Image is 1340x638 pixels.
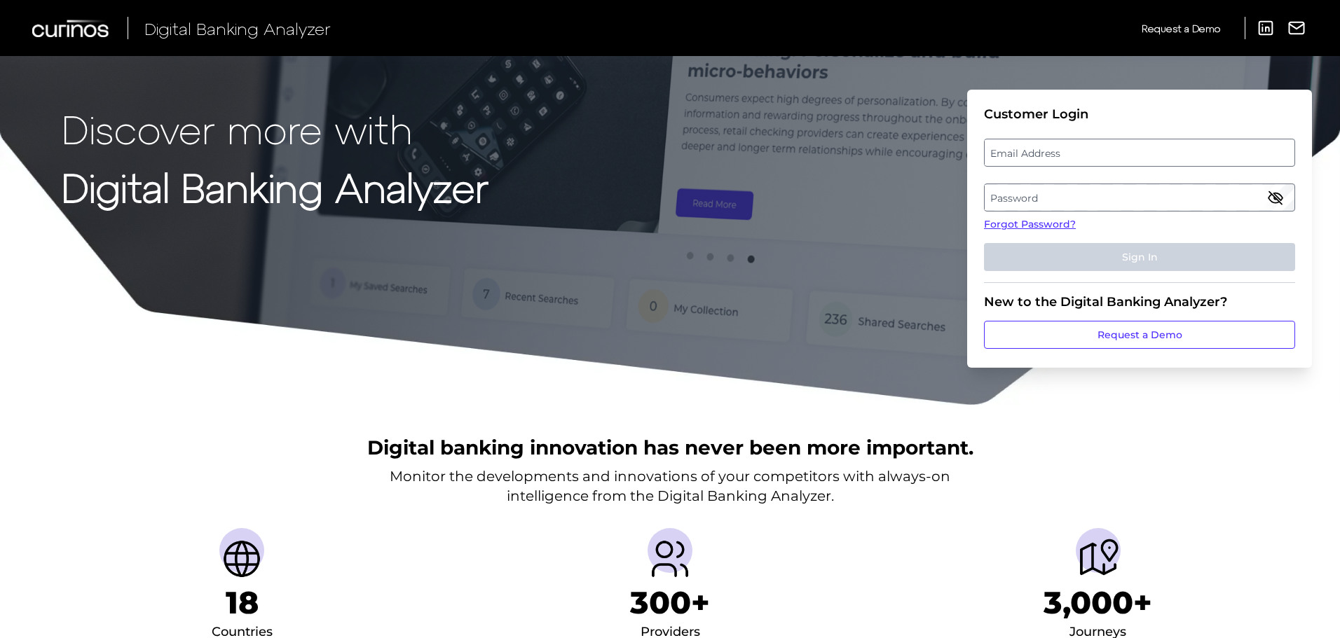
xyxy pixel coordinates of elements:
div: New to the Digital Banking Analyzer? [984,294,1295,310]
a: Request a Demo [984,321,1295,349]
label: Email Address [985,140,1294,165]
button: Sign In [984,243,1295,271]
h2: Digital banking innovation has never been more important. [367,434,973,461]
h1: 18 [226,584,259,621]
label: Password [985,185,1294,210]
p: Monitor the developments and innovations of your competitors with always-on intelligence from the... [390,466,950,506]
span: Digital Banking Analyzer [144,18,331,39]
img: Curinos [32,20,111,37]
img: Countries [219,536,264,581]
strong: Digital Banking Analyzer [62,163,488,210]
p: Discover more with [62,106,488,151]
img: Providers [648,536,692,581]
a: Request a Demo [1142,17,1220,40]
span: Request a Demo [1142,22,1220,34]
div: Customer Login [984,106,1295,122]
img: Journeys [1076,536,1121,581]
h1: 3,000+ [1044,584,1152,621]
a: Forgot Password? [984,217,1295,232]
h1: 300+ [630,584,710,621]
